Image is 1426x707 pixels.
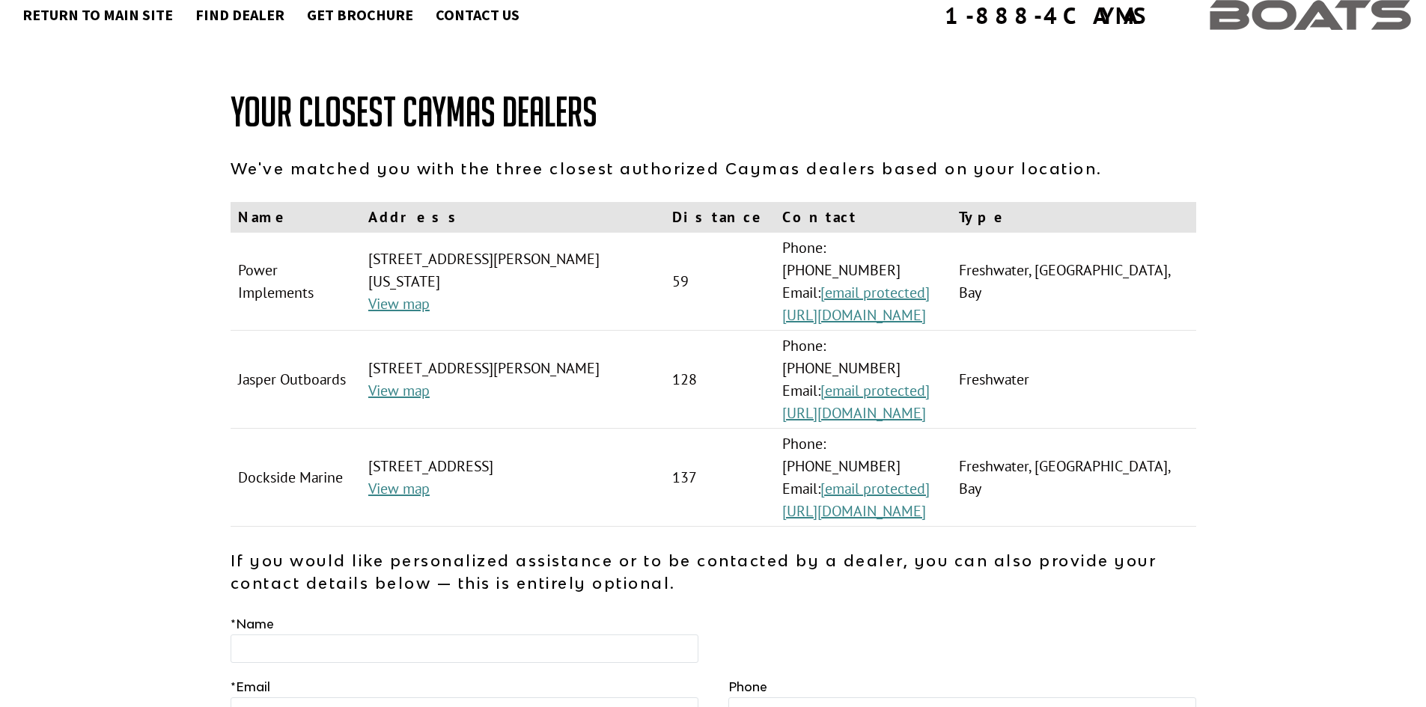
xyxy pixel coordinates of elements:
[775,429,951,527] td: Phone: [PHONE_NUMBER] Email:
[951,429,1195,527] td: Freshwater, [GEOGRAPHIC_DATA], Bay
[231,233,361,331] td: Power Implements
[231,90,1196,135] h1: Your Closest Caymas Dealers
[775,233,951,331] td: Phone: [PHONE_NUMBER] Email:
[368,294,430,313] a: View map
[775,331,951,429] td: Phone: [PHONE_NUMBER] Email:
[368,381,430,400] a: View map
[951,233,1195,331] td: Freshwater, [GEOGRAPHIC_DATA], Bay
[361,233,665,331] td: [STREET_ADDRESS][PERSON_NAME][US_STATE]
[775,202,951,233] th: Contact
[231,678,270,696] label: Email
[951,202,1195,233] th: Type
[231,157,1196,180] p: We've matched you with the three closest authorized Caymas dealers based on your location.
[665,429,775,527] td: 137
[782,501,926,521] a: [URL][DOMAIN_NAME]
[361,202,665,233] th: Address
[945,4,1150,27] div: 1-888-4CAYMAS
[361,429,665,527] td: [STREET_ADDRESS]
[782,305,926,325] a: [URL][DOMAIN_NAME]
[299,5,421,25] a: Get Brochure
[820,479,930,498] a: [email protected]
[231,429,361,527] td: Dockside Marine
[231,615,274,633] label: Name
[665,331,775,429] td: 128
[368,479,430,498] a: View map
[231,202,361,233] th: Name
[188,5,292,25] a: Find Dealer
[728,678,767,696] label: Phone
[820,381,930,400] a: [email protected]
[951,331,1195,429] td: Freshwater
[428,5,527,25] a: Contact Us
[665,233,775,331] td: 59
[820,283,930,302] a: [email protected]
[665,202,775,233] th: Distance
[231,331,361,429] td: Jasper Outboards
[15,5,180,25] a: Return to main site
[361,331,665,429] td: [STREET_ADDRESS][PERSON_NAME]
[782,403,926,423] a: [URL][DOMAIN_NAME]
[231,549,1196,594] p: If you would like personalized assistance or to be contacted by a dealer, you can also provide yo...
